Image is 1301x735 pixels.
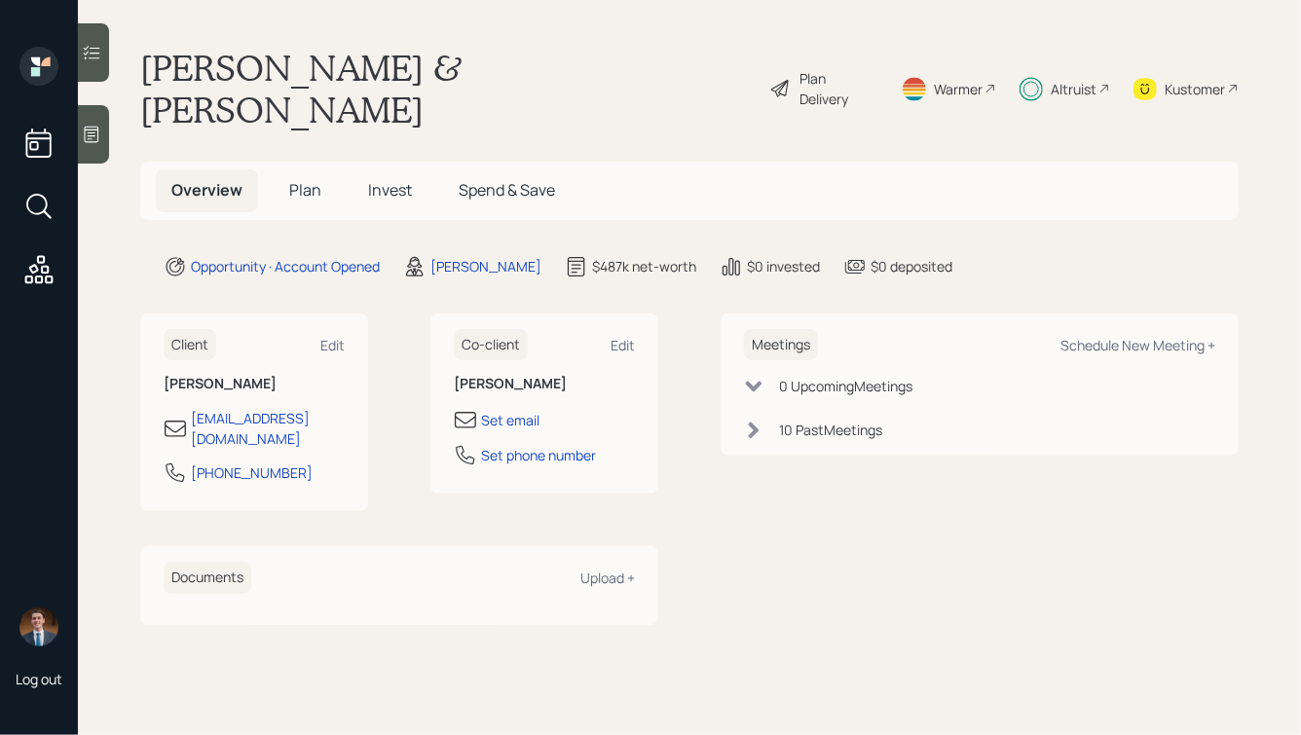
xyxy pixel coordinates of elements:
[592,256,696,276] div: $487k net-worth
[481,410,539,430] div: Set email
[747,256,820,276] div: $0 invested
[934,79,983,99] div: Warmer
[320,336,345,354] div: Edit
[19,607,58,646] img: hunter_neumayer.jpg
[191,256,380,276] div: Opportunity · Account Opened
[430,256,541,276] div: [PERSON_NAME]
[454,329,528,361] h6: Co-client
[800,68,877,109] div: Plan Delivery
[164,329,216,361] h6: Client
[171,179,242,201] span: Overview
[871,256,952,276] div: $0 deposited
[368,179,412,201] span: Invest
[191,462,313,483] div: [PHONE_NUMBER]
[164,562,251,594] h6: Documents
[580,569,635,587] div: Upload +
[164,376,345,392] h6: [PERSON_NAME]
[16,670,62,688] div: Log out
[289,179,321,201] span: Plan
[454,376,635,392] h6: [PERSON_NAME]
[1165,79,1225,99] div: Kustomer
[611,336,635,354] div: Edit
[459,179,555,201] span: Spend & Save
[744,329,818,361] h6: Meetings
[140,47,754,130] h1: [PERSON_NAME] & [PERSON_NAME]
[1060,336,1215,354] div: Schedule New Meeting +
[779,376,912,396] div: 0 Upcoming Meeting s
[481,445,596,465] div: Set phone number
[779,420,882,440] div: 10 Past Meeting s
[1051,79,1097,99] div: Altruist
[191,408,345,449] div: [EMAIL_ADDRESS][DOMAIN_NAME]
